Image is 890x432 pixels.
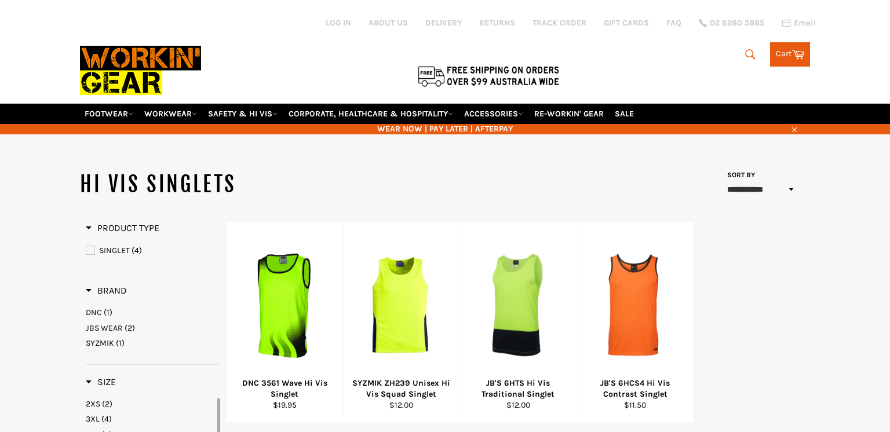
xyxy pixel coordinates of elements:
[132,246,142,255] span: (4)
[86,307,102,317] span: DNC
[86,398,215,409] a: 2XS
[86,323,220,334] a: JBS WEAR
[326,18,351,28] a: Log in
[343,222,460,423] a: SYZMIK ZH239 Unisex Hi Vis Squad SingletSYZMIK ZH239 Unisex Hi Vis Squad Singlet$12.00
[86,285,127,296] h3: Brand
[86,376,116,388] h3: Size
[666,17,681,28] a: FAQ
[86,222,159,234] h3: Product Type
[80,170,445,199] h1: HI VIS SINGLETS
[86,323,123,333] span: JBS WEAR
[794,19,816,27] span: Email
[782,19,816,28] a: Email
[86,338,220,349] a: SYZMIK
[99,246,130,255] span: SINGLET
[86,285,127,296] span: Brand
[102,399,112,409] span: (2)
[459,222,577,423] a: JB'S 6HTS Hi Vis Traditional SingletJB'S 6HTS Hi Vis Traditional Singlet$12.00
[723,170,755,180] label: Sort by
[425,17,462,28] a: DELIVERY
[86,399,100,409] span: 2XS
[284,104,458,124] a: CORPORATE, HEALTHCARE & HOSPITALITY
[226,222,343,423] a: DNC 3561 Wave Hi Vis SingletDNC 3561 Wave Hi Vis Singlet$19.95
[80,104,138,124] a: FOOTWEAR
[86,414,100,424] span: 3XL
[125,323,135,333] span: (2)
[116,338,125,348] span: (1)
[532,17,586,28] a: TRACK ORDER
[610,104,639,124] a: SALE
[584,378,686,400] div: JB'S 6HCS4 Hi Vis Contrast Singlet
[203,104,282,124] a: SAFETY & HI VIS
[577,222,694,423] a: JB'S 6HCS4 Hi Vis Contrast SingletJB'S 6HCS4 Hi Vis Contrast Singlet$11.50
[101,414,112,424] span: (4)
[80,123,810,134] span: WEAR NOW | PAY LATER | AFTERPAY
[468,378,570,400] div: JB'S 6HTS Hi Vis Traditional Singlet
[140,104,202,124] a: WORKWEAR
[80,38,201,103] img: Workin Gear leaders in Workwear, Safety Boots, PPE, Uniforms. Australia's No.1 in Workwear
[234,378,336,400] div: DNC 3561 Wave Hi Vis Singlet
[530,104,608,124] a: RE-WORKIN' GEAR
[86,338,114,348] span: SYZMIK
[710,19,764,27] span: 02 6280 5885
[369,17,408,28] a: ABOUT US
[459,104,528,124] a: ACCESSORIES
[416,64,561,88] img: Flat $9.95 shipping Australia wide
[86,413,215,424] a: 3XL
[351,378,453,400] div: SYZMIK ZH239 Unisex Hi Vis Squad Singlet
[770,42,810,67] a: Cart
[86,244,220,257] a: SINGLET
[604,17,649,28] a: GIFT CARDS
[86,307,220,318] a: DNC
[699,19,764,27] a: 02 6280 5885
[479,17,515,28] a: RETURNS
[104,307,112,317] span: (1)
